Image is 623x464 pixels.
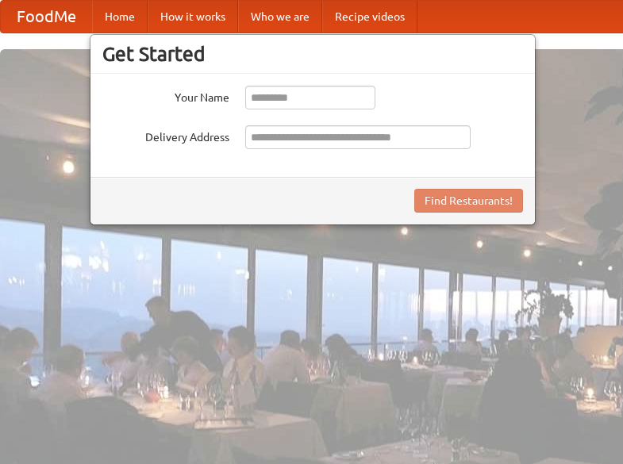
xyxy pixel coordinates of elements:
[102,86,229,105] label: Your Name
[1,1,92,33] a: FoodMe
[414,189,523,213] button: Find Restaurants!
[102,125,229,145] label: Delivery Address
[92,1,148,33] a: Home
[238,1,322,33] a: Who we are
[102,42,523,66] h3: Get Started
[322,1,417,33] a: Recipe videos
[148,1,238,33] a: How it works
